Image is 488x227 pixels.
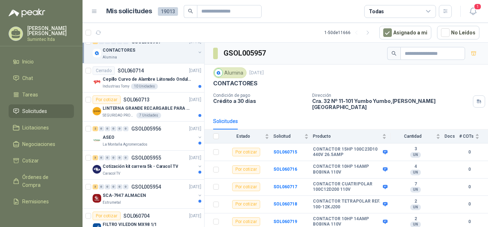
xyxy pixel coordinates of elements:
[273,167,297,172] a: SOL060716
[99,155,104,160] div: 0
[445,129,459,143] th: Docs
[22,173,67,189] span: Órdenes de Compra
[232,183,260,191] div: Por cotizar
[313,134,381,139] span: Producto
[273,134,303,139] span: Solicitud
[103,76,192,83] p: Cepillo Curvo de Alambre Látonado Ondulado con Mango Truper
[103,171,120,176] p: Caracol TV
[189,155,201,161] p: [DATE]
[93,155,98,160] div: 3
[232,148,260,156] div: Por cotizar
[232,165,260,174] div: Por cotizar
[9,121,74,134] a: Licitaciones
[123,184,128,189] div: 0
[391,216,440,222] b: 2
[410,187,421,193] div: UN
[22,74,33,82] span: Chat
[9,137,74,151] a: Negociaciones
[410,152,421,158] div: UN
[313,129,391,143] th: Producto
[313,181,381,193] b: CONTACTOR CUATRIPOLAR 100C12D200 110V
[105,126,110,131] div: 0
[103,105,192,112] p: LINTERNA GRANDE RECARGABLE PARA ESPACIOS ABIERTOS 100-150MTS
[22,58,34,66] span: Inicio
[213,117,238,125] div: Solicitudes
[118,68,144,73] p: SOL060714
[93,49,101,57] img: Company Logo
[313,147,381,158] b: CONTACTOR 15HP 100C23D10 440V 26.5AMP
[93,78,101,86] img: Company Logo
[273,184,297,189] a: SOL060717
[273,202,297,207] a: SOL060718
[93,66,115,75] div: Cerrado
[93,183,203,205] a: 3 0 0 0 0 0 GSOL005954[DATE] Company LogoSCA-7947 ALMACENEstrumetal
[158,7,178,16] span: 19013
[391,134,435,139] span: Cantidad
[474,3,482,10] span: 1
[213,93,306,98] p: Condición de pago
[459,166,479,173] b: 0
[123,213,150,218] p: SOL060704
[312,98,470,110] p: Cra. 32 Nº 11-101 Yumbo Yumbo , [PERSON_NAME][GEOGRAPHIC_DATA]
[105,184,110,189] div: 0
[313,199,381,210] b: CONTACTOR TETRAPOLAR REF. 100-12KJ200
[99,126,104,131] div: 0
[459,129,488,143] th: # COTs
[131,39,161,44] p: GSOL005957
[93,37,203,60] a: 10 0 0 0 0 0 GSOL005957[DATE] Company LogoCONTACTORESAlumina
[117,155,122,160] div: 0
[188,9,193,14] span: search
[459,134,474,139] span: # COTs
[136,113,161,118] div: 7 Unidades
[103,47,135,54] p: CONTACTORES
[215,69,222,77] img: Company Logo
[103,134,114,141] p: ASEO
[111,126,116,131] div: 0
[111,155,116,160] div: 0
[9,104,74,118] a: Solicitudes
[131,184,161,189] p: GSOL005954
[93,124,203,147] a: 2 0 0 0 0 0 GSOL005956[DATE] Company LogoASEOLa Montaña Agromercados
[379,26,431,39] button: Asignado a mi
[213,67,247,78] div: Alumina
[213,80,258,87] p: CONTACTORES
[105,155,110,160] div: 0
[83,93,204,122] a: Por cotizarSOL060713[DATE] Company LogoLINTERNA GRANDE RECARGABLE PARA ESPACIOS ABIERTOS 100-150M...
[93,212,121,220] div: Por cotizar
[223,134,263,139] span: Estado
[273,150,297,155] b: SOL060715
[93,153,203,176] a: 3 0 0 0 0 0 GSOL005955[DATE] Company LogoCotización kit carrera 5k - Caracol TVCaracol TV
[131,84,158,89] div: 10 Unidades
[27,37,74,42] p: Sumintec ltda
[459,218,479,225] b: 0
[103,55,117,60] p: Alumina
[93,136,101,145] img: Company Logo
[369,8,384,15] div: Todas
[103,113,135,118] p: SEGURIDAD PROVISER LTDA
[93,95,121,104] div: Por cotizar
[232,217,260,226] div: Por cotizar
[391,181,440,187] b: 7
[410,204,421,210] div: UN
[117,184,122,189] div: 0
[123,155,128,160] div: 0
[9,9,45,17] img: Logo peakr
[93,107,101,115] img: Company Logo
[117,126,122,131] div: 0
[313,164,381,175] b: CONTACTOR 10HP 14AMP BOBINA 110V
[123,97,150,102] p: SOL060713
[189,213,201,219] p: [DATE]
[131,126,161,131] p: GSOL005956
[22,140,55,148] span: Negociaciones
[9,55,74,68] a: Inicio
[459,201,479,208] b: 0
[189,126,201,132] p: [DATE]
[324,27,374,38] div: 1 - 50 de 11666
[93,165,101,174] img: Company Logo
[273,219,297,224] a: SOL060719
[22,198,49,205] span: Remisiones
[224,48,267,59] h3: GSOL005957
[9,170,74,192] a: Órdenes de Compra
